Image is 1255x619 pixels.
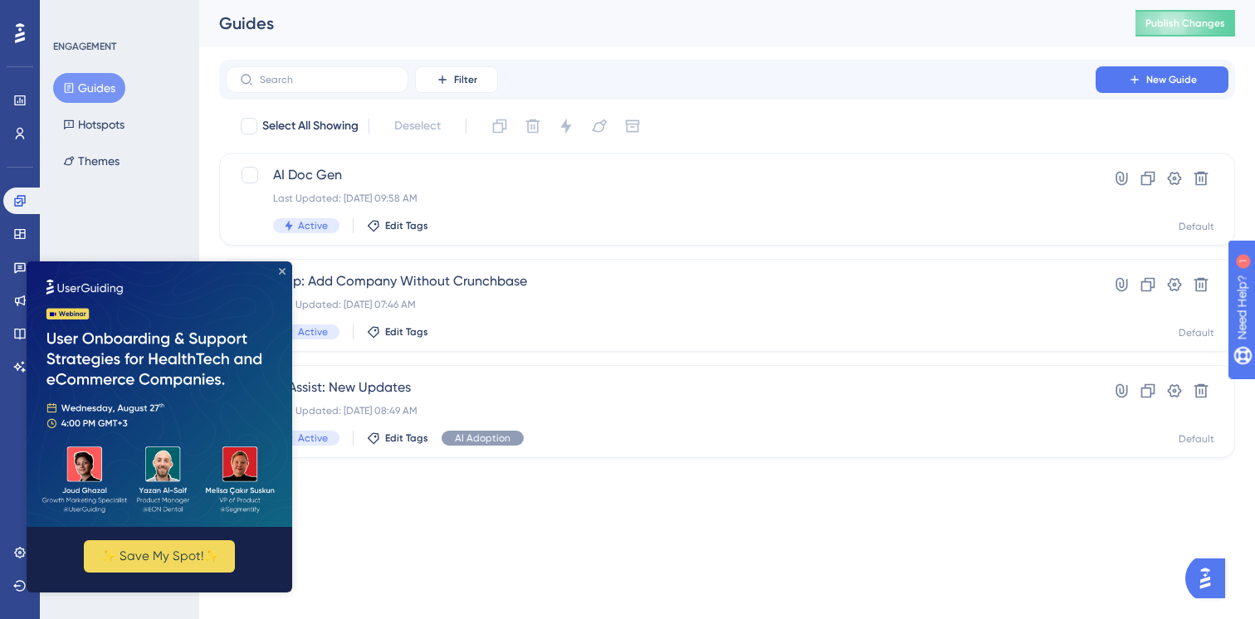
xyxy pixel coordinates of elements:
div: ENGAGEMENT [53,40,116,53]
span: Help: Add Company Without Crunchbase [273,271,1048,291]
span: Edit Tags [385,325,428,339]
span: New Guide [1146,73,1197,86]
span: Active [298,431,328,445]
div: Last Updated: [DATE] 09:58 AM [273,192,1048,205]
div: Default [1179,220,1214,233]
span: Publish Changes [1145,17,1225,30]
span: Need Help? [39,4,104,24]
input: Search [260,74,394,85]
button: Edit Tags [367,325,428,339]
div: Close Preview [252,7,259,13]
span: AI Assist: New Updates [273,378,1048,397]
span: AI Adoption [455,431,510,445]
span: Active [298,325,328,339]
div: Last Updated: [DATE] 08:49 AM [273,404,1048,417]
button: Edit Tags [367,219,428,232]
button: Edit Tags [367,431,428,445]
span: Select All Showing [262,116,359,136]
span: Filter [454,73,477,86]
div: Default [1179,432,1214,446]
button: Themes [53,146,129,176]
span: Edit Tags [385,219,428,232]
span: AI Doc Gen [273,165,1048,185]
button: ✨ Save My Spot!✨ [57,279,208,311]
button: Hotspots [53,110,134,139]
button: New Guide [1096,66,1228,93]
div: Last Updated: [DATE] 07:46 AM [273,298,1048,311]
span: Active [298,219,328,232]
button: Publish Changes [1135,10,1235,37]
button: Guides [53,73,125,103]
button: Deselect [379,111,456,141]
div: Default [1179,326,1214,339]
button: Filter [415,66,498,93]
div: 1 [115,8,120,22]
div: Guides [219,12,1094,35]
iframe: UserGuiding AI Assistant Launcher [1185,553,1235,603]
span: Deselect [394,116,441,136]
span: Edit Tags [385,431,428,445]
